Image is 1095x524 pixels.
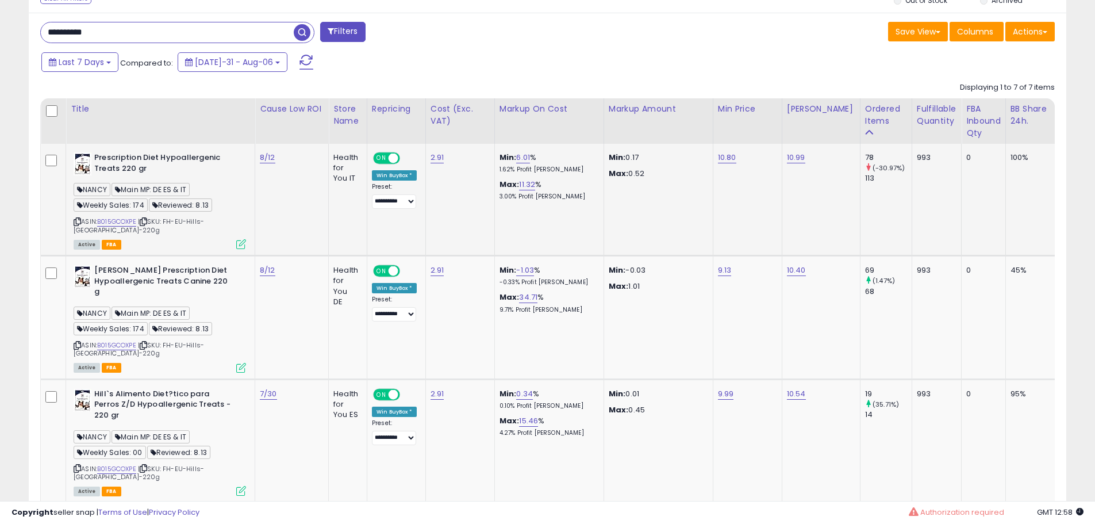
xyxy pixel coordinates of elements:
[1011,152,1048,163] div: 100%
[320,22,365,42] button: Filters
[917,265,952,276] div: 993
[500,416,595,437] div: %
[333,103,362,127] div: Store Name
[873,163,905,173] small: (-30.97%)
[260,152,275,163] a: 8/12
[102,240,121,250] span: FBA
[516,152,530,163] a: 6.01
[98,507,147,518] a: Terms of Use
[516,388,533,400] a: 0.34
[74,446,146,459] span: Weekly Sales: 00
[398,154,417,163] span: OFF
[966,265,997,276] div: 0
[431,265,444,276] a: 2.91
[609,389,704,399] p: 0.01
[787,388,806,400] a: 10.54
[865,286,912,297] div: 68
[865,173,912,183] div: 113
[74,152,246,248] div: ASIN:
[11,507,53,518] strong: Copyright
[94,152,234,177] b: Prescription Diet Hypoallergenic Treats 220 gr
[609,404,629,415] strong: Max:
[500,278,595,286] p: -0.33% Profit [PERSON_NAME]
[609,265,704,276] p: -0.03
[94,389,234,424] b: Hill`s Alimento Diet?tico para Perros Z/D Hypoallergenic Treats - 220 gr
[1011,265,1048,276] div: 45%
[74,307,110,320] span: NANCY
[149,198,212,212] span: Reviewed: 8.13
[102,487,121,496] span: FBA
[957,26,993,37] span: Columns
[865,103,907,127] div: Ordered Items
[74,217,204,234] span: | SKU: FH-EU-Hills-[GEOGRAPHIC_DATA]-220g
[609,168,629,179] strong: Max:
[500,265,595,286] div: %
[500,193,595,201] p: 3.00% Profit [PERSON_NAME]
[431,388,444,400] a: 2.91
[112,183,190,196] span: Main MP: DE ES & IT
[865,152,912,163] div: 78
[149,507,199,518] a: Privacy Policy
[609,388,626,399] strong: Min:
[333,389,358,420] div: Health for You ES
[102,363,121,373] span: FBA
[97,217,136,227] a: B015GCOXPE
[609,281,629,292] strong: Max:
[718,265,732,276] a: 9.13
[372,183,417,209] div: Preset:
[1005,22,1055,41] button: Actions
[966,103,1001,139] div: FBA inbound Qty
[609,152,704,163] p: 0.17
[120,58,173,68] span: Compared to:
[865,410,912,420] div: 14
[609,169,704,179] p: 0.52
[431,103,490,127] div: Cost (Exc. VAT)
[260,265,275,276] a: 8/12
[178,52,287,72] button: [DATE]-31 - Aug-06
[500,402,595,410] p: 0.10% Profit [PERSON_NAME]
[500,265,517,276] b: Min:
[59,56,104,68] span: Last 7 Days
[500,306,595,314] p: 9.71% Profit [PERSON_NAME]
[372,407,417,417] div: Win BuyBox *
[333,265,358,307] div: Health for You DE
[398,389,417,399] span: OFF
[500,103,599,115] div: Markup on Cost
[431,152,444,163] a: 2.91
[609,265,626,276] strong: Min:
[41,52,118,72] button: Last 7 Days
[74,152,91,175] img: 41u+YVPpdTL._SL40_.jpg
[609,281,704,292] p: 1.01
[516,265,534,276] a: -1.03
[372,283,417,293] div: Win BuyBox *
[500,152,595,174] div: %
[74,240,100,250] span: All listings currently available for purchase on Amazon
[917,152,952,163] div: 993
[74,341,204,358] span: | SKU: FH-EU-Hills-[GEOGRAPHIC_DATA]-220g
[888,22,948,41] button: Save View
[609,405,704,415] p: 0.45
[260,103,324,115] div: Cause Low ROI
[500,166,595,174] p: 1.62% Profit [PERSON_NAME]
[195,56,273,68] span: [DATE]-31 - Aug-06
[94,265,234,300] b: [PERSON_NAME] Prescription Diet Hypoallergenic Treats Canine 220 g
[1011,103,1052,127] div: BB Share 24h.
[865,389,912,399] div: 19
[917,103,956,127] div: Fulfillable Quantity
[966,152,997,163] div: 0
[74,183,110,196] span: NANCY
[609,152,626,163] strong: Min:
[112,430,190,443] span: Main MP: DE ES & IT
[500,152,517,163] b: Min:
[500,292,595,313] div: %
[609,103,708,115] div: Markup Amount
[519,415,538,427] a: 15.46
[74,389,91,412] img: 41u+YVPpdTL._SL40_.jpg
[74,363,100,373] span: All listings currently available for purchase on Amazon
[500,179,595,201] div: %
[500,388,517,399] b: Min:
[374,154,389,163] span: ON
[372,103,421,115] div: Repricing
[97,464,136,474] a: B015GCOXPE
[494,98,604,144] th: The percentage added to the cost of goods (COGS) that forms the calculator for Min & Max prices.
